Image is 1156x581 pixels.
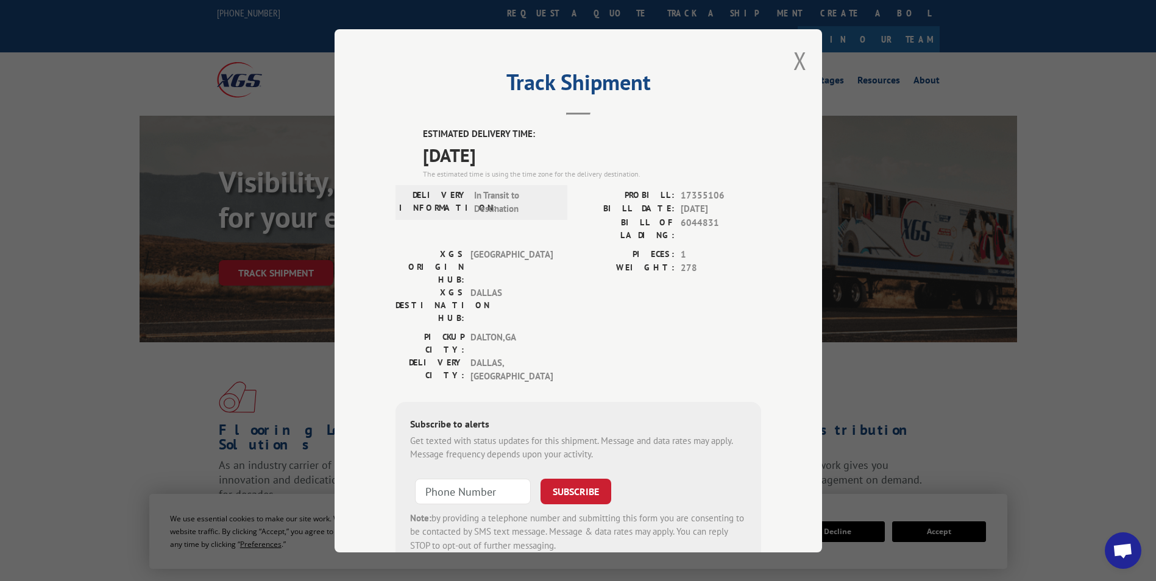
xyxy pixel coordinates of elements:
[423,168,761,179] div: The estimated time is using the time zone for the delivery destination.
[423,127,761,141] label: ESTIMATED DELIVERY TIME:
[410,416,746,434] div: Subscribe to alerts
[395,247,464,286] label: XGS ORIGIN HUB:
[474,188,556,216] span: In Transit to Destination
[395,74,761,97] h2: Track Shipment
[410,434,746,461] div: Get texted with status updates for this shipment. Message and data rates may apply. Message frequ...
[395,356,464,383] label: DELIVERY CITY:
[578,247,675,261] label: PIECES:
[410,512,431,523] strong: Note:
[681,202,761,216] span: [DATE]
[681,188,761,202] span: 17355106
[1105,532,1141,569] div: Open chat
[470,247,553,286] span: [GEOGRAPHIC_DATA]
[681,216,761,241] span: 6044831
[681,261,761,275] span: 278
[470,286,553,324] span: DALLAS
[399,188,468,216] label: DELIVERY INFORMATION:
[681,247,761,261] span: 1
[410,511,746,552] div: by providing a telephone number and submitting this form you are consenting to be contacted by SM...
[470,356,553,383] span: DALLAS , [GEOGRAPHIC_DATA]
[578,216,675,241] label: BILL OF LADING:
[578,261,675,275] label: WEIGHT:
[395,286,464,324] label: XGS DESTINATION HUB:
[578,202,675,216] label: BILL DATE:
[423,141,761,168] span: [DATE]
[578,188,675,202] label: PROBILL:
[415,478,531,504] input: Phone Number
[395,330,464,356] label: PICKUP CITY:
[793,44,807,77] button: Close modal
[541,478,611,504] button: SUBSCRIBE
[470,330,553,356] span: DALTON , GA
